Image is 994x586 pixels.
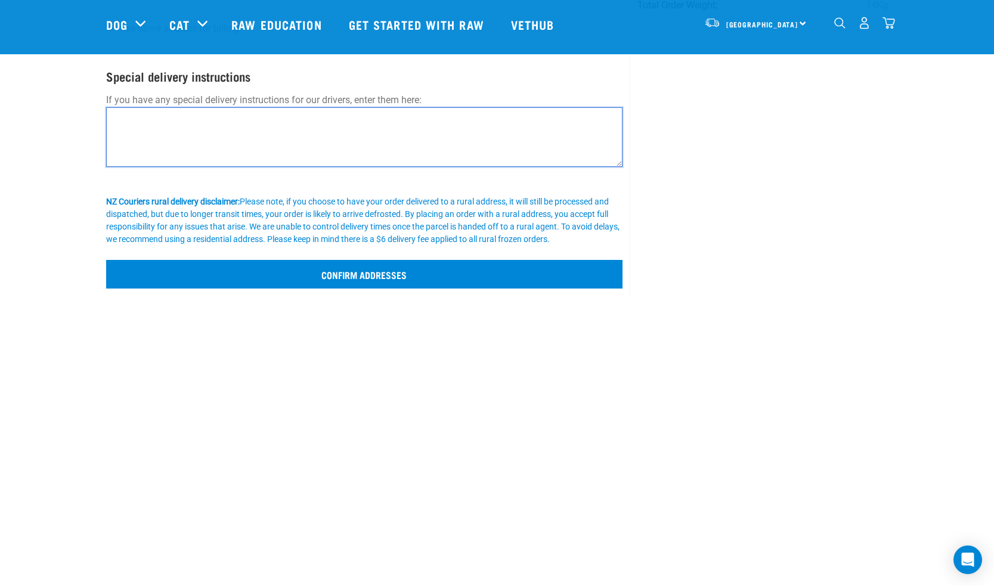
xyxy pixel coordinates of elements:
input: Confirm addresses [106,260,623,289]
div: Open Intercom Messenger [953,545,982,574]
b: NZ Couriers rural delivery disclaimer: [106,197,240,206]
a: Cat [169,15,190,33]
img: van-moving.png [704,17,720,28]
p: If you have any special delivery instructions for our drivers, enter them here: [106,93,623,107]
img: user.png [858,17,871,29]
img: home-icon-1@2x.png [834,17,846,29]
a: Vethub [499,1,569,48]
img: home-icon@2x.png [882,17,895,29]
h4: Special delivery instructions [106,69,623,83]
a: Raw Education [219,1,336,48]
span: [GEOGRAPHIC_DATA] [726,22,798,26]
div: Please note, if you choose to have your order delivered to a rural address, it will still be proc... [106,196,623,246]
a: Dog [106,15,128,33]
a: Get started with Raw [337,1,499,48]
